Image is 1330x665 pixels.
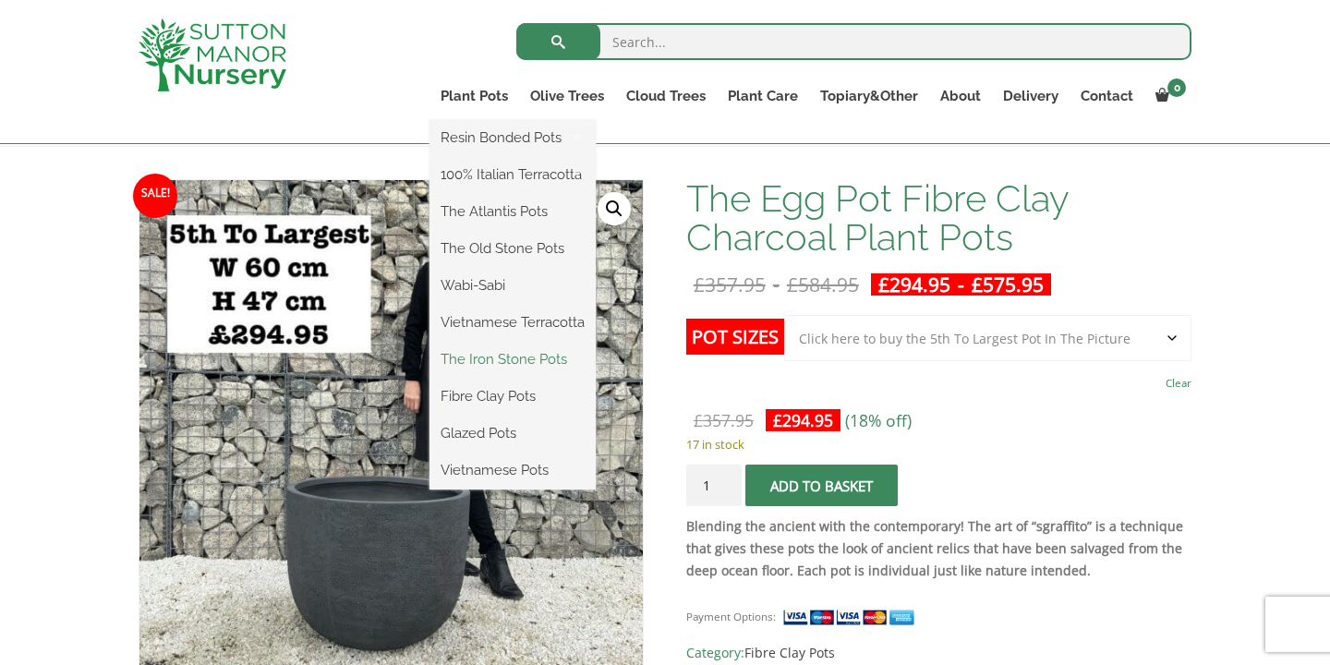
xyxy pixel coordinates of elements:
bdi: 357.95 [694,272,766,297]
small: Payment Options: [686,610,776,623]
a: Fibre Clay Pots [744,644,835,661]
a: View full-screen image gallery [598,192,631,225]
img: payment supported [782,608,921,627]
button: Add to basket [745,465,898,506]
span: (18% off) [845,409,912,431]
span: £ [972,272,983,297]
a: The Old Stone Pots [429,235,596,262]
a: Contact [1070,83,1144,109]
a: Clear options [1166,370,1191,396]
bdi: 575.95 [972,272,1044,297]
a: About [929,83,992,109]
a: Resin Bonded Pots [429,124,596,151]
a: Delivery [992,83,1070,109]
span: £ [878,272,889,297]
a: Wabi-Sabi [429,272,596,299]
bdi: 294.95 [878,272,950,297]
a: Olive Trees [519,83,615,109]
span: £ [694,272,705,297]
a: 0 [1144,83,1191,109]
a: Topiary&Other [809,83,929,109]
span: Sale! [133,174,177,218]
a: The Atlantis Pots [429,198,596,225]
bdi: 357.95 [694,409,754,431]
a: Glazed Pots [429,419,596,447]
h1: The Egg Pot Fibre Clay Charcoal Plant Pots [686,179,1191,257]
ins: - [871,273,1051,296]
a: Cloud Trees [615,83,717,109]
a: Vietnamese Pots [429,456,596,484]
input: Product quantity [686,465,742,506]
strong: Blending the ancient with the contemporary! The art of “sgraffito” is a technique that gives thes... [686,517,1183,579]
span: Category: [686,642,1191,664]
span: £ [787,272,798,297]
a: Vietnamese Terracotta [429,308,596,336]
p: 17 in stock [686,433,1191,455]
a: Fibre Clay Pots [429,382,596,410]
bdi: 584.95 [787,272,859,297]
bdi: 294.95 [773,409,833,431]
label: Pot Sizes [686,319,784,355]
a: Plant Care [717,83,809,109]
a: 100% Italian Terracotta [429,161,596,188]
span: 0 [1167,79,1186,97]
span: £ [773,409,782,431]
img: logo [139,18,286,91]
del: - [686,273,866,296]
a: Plant Pots [429,83,519,109]
span: £ [694,409,703,431]
input: Search... [516,23,1191,60]
a: The Iron Stone Pots [429,345,596,373]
